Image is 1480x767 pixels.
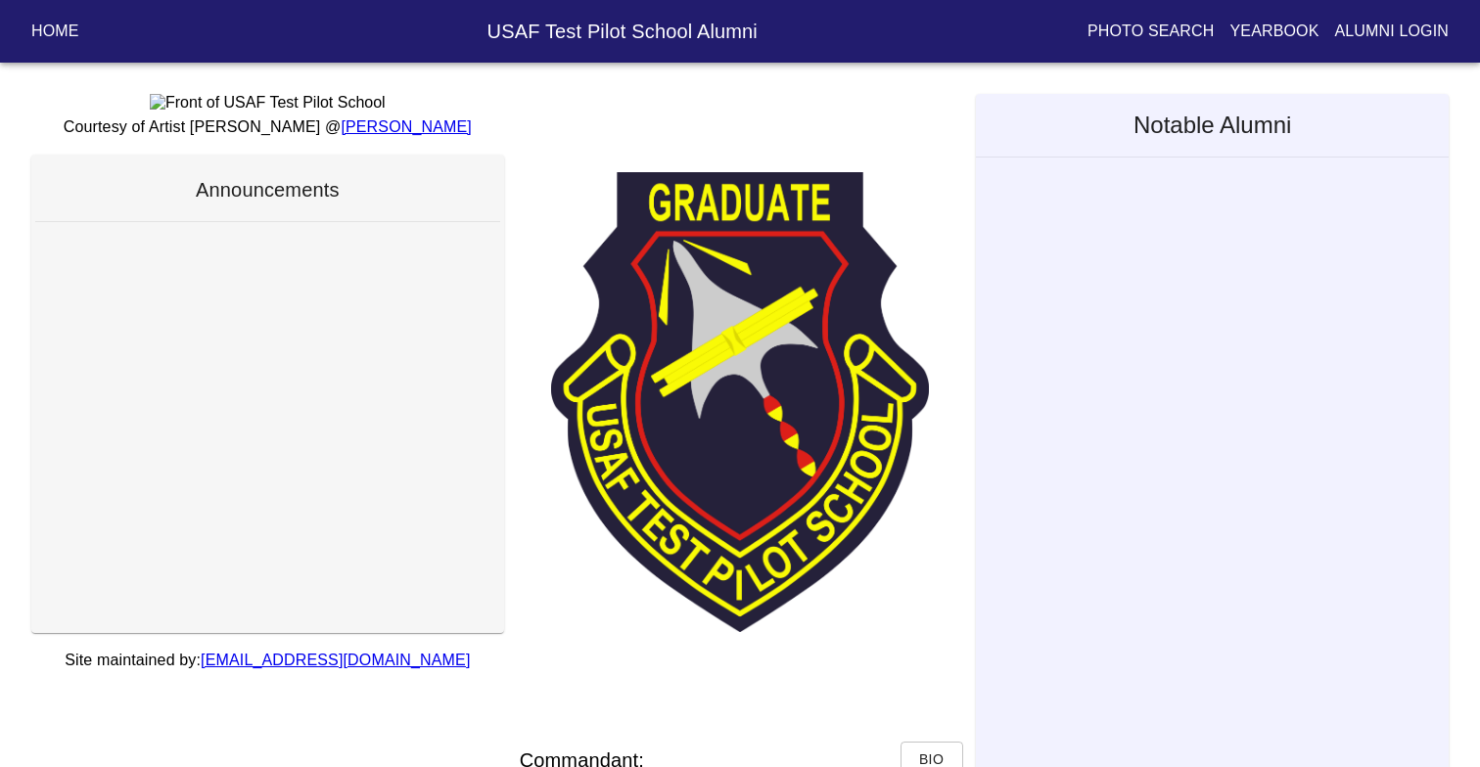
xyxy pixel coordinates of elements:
button: Alumni Login [1327,14,1457,49]
a: [PERSON_NAME] [341,118,472,135]
p: Alumni Login [1335,20,1450,43]
img: Front of USAF Test Pilot School [150,94,386,112]
p: Yearbook [1229,20,1318,43]
p: Site maintained by: [31,649,504,672]
button: Home [23,14,87,49]
a: [EMAIL_ADDRESS][DOMAIN_NAME] [201,652,470,668]
p: Photo Search [1087,20,1215,43]
p: Home [31,20,79,43]
img: TPS Patch [551,172,929,632]
h5: Notable Alumni [976,94,1449,157]
button: Yearbook [1222,14,1326,49]
button: Photo Search [1080,14,1223,49]
h6: USAF Test Pilot School Alumni [228,16,1017,47]
h6: Announcements [35,174,500,205]
p: Courtesy of Artist [PERSON_NAME] @ [31,115,504,139]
